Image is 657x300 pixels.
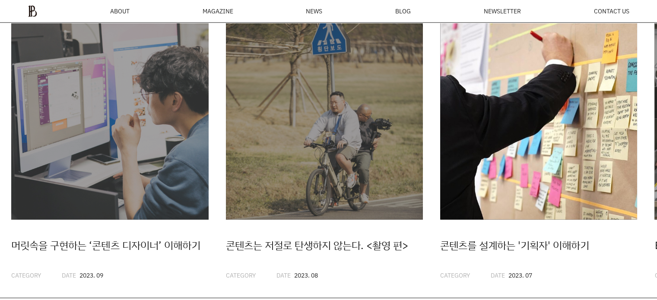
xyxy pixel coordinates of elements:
span: DATE [491,271,505,279]
img: ba379d5522eb3.png [28,5,37,17]
div: MAGAZINE [202,8,233,14]
span: DATE [62,271,76,279]
a: NEWS [306,8,322,14]
img: 942ed482ecbfb.jpg [226,22,423,219]
a: NEWSLETTER [484,8,521,14]
a: ABOUT [110,8,130,14]
div: 콘텐츠는 저절로 탄생하지 않는다. <촬영 편> [226,237,423,253]
span: 2023. 07 [508,271,532,279]
span: CATEGORY [226,271,256,279]
img: fd8c025798a67.jpeg [440,22,637,219]
span: DATE [276,271,291,279]
a: CONTACT US [594,8,629,14]
span: CATEGORY [440,271,470,279]
a: BLOG [395,8,411,14]
span: 2023. 08 [294,271,318,279]
div: 머릿속을 구현하는 ‘콘텐츠 디자이너’ 이해하기 [11,237,208,253]
a: 10 / 20 [226,22,423,280]
a: 9 / 20 [11,22,208,280]
span: 2023. 09 [79,271,103,279]
div: 콘텐츠를 설계하는 '기획자' 이해하기 [440,237,637,253]
a: 11 / 20 [440,22,637,280]
span: CATEGORY [11,271,41,279]
img: f7ee3569069fd.jpg [11,22,208,219]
